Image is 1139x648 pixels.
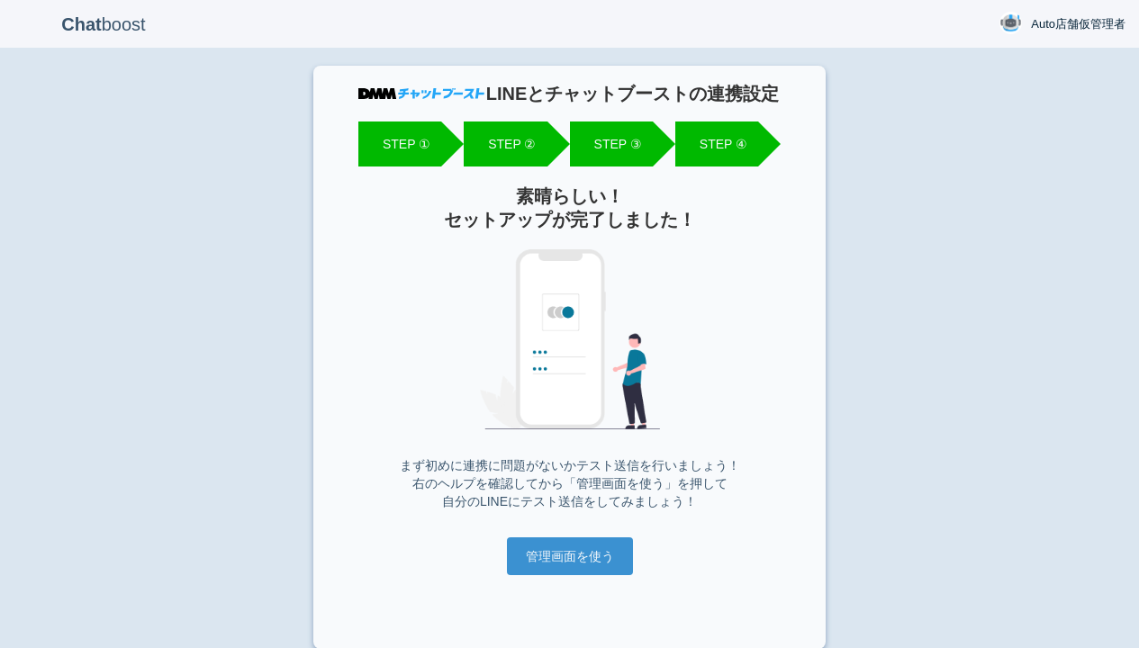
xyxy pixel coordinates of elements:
b: Chat [61,14,101,34]
h1: LINEとチャットブーストの連携設定 [484,84,781,103]
li: STEP ④ [675,121,758,166]
img: DMMチャットブースト [358,88,484,99]
img: User Image [999,12,1022,34]
span: Auto店舗仮管理者 [1031,15,1125,33]
p: まず初めに連携に問題がないかテスト送信を行いましょう！ 右のヘルプを確認してから「管理画面を使う」を押して 自分のLINEにテスト送信をしてみましょう！ [358,456,781,510]
li: STEP ① [358,121,441,166]
h2: 素晴らしい！ セットアップが完了しました！ [358,184,781,231]
li: STEP ② [464,121,547,166]
p: boost [14,2,194,47]
input: 管理画面を使う [507,537,633,575]
li: STEP ③ [570,121,653,166]
img: 完了画面 [480,249,660,429]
